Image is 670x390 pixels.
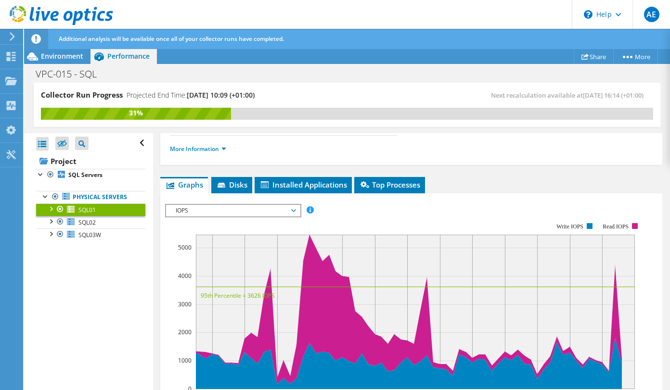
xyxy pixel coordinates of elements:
[178,272,192,280] text: 4000
[359,180,420,189] span: Top Processes
[36,153,145,169] a: Project
[584,10,593,19] svg: \n
[107,51,150,61] span: Performance
[178,356,192,365] text: 1000
[59,35,284,43] span: Additional analysis will be available once all of your collector runs have completed.
[36,216,145,228] a: SQL02
[78,206,96,214] span: SQL01
[491,91,648,100] span: Next recalculation available at
[127,90,255,101] h4: Projected End Time:
[178,328,192,336] text: 2000
[644,7,659,22] span: AE
[216,180,247,189] span: Disks
[574,49,614,64] a: Share
[259,180,347,189] span: Installed Applications
[36,169,145,181] a: SQL Servers
[613,49,658,64] a: More
[201,291,275,300] text: 95th Percentile = 3626 IOPS
[36,228,145,241] a: SQL03W
[583,91,644,100] span: [DATE] 16:14 (+01:00)
[603,223,629,230] text: Read IOPS
[41,51,83,61] span: Environment
[68,171,103,179] b: SQL Servers
[36,203,145,216] a: SQL01
[41,108,231,118] div: 31%
[178,300,192,308] text: 3000
[78,218,96,226] span: SQL02
[78,231,101,239] span: SQL03W
[31,69,112,79] h1: VPC-015 - SQL
[187,90,255,100] span: [DATE] 10:09 (+01:00)
[171,205,295,216] span: IOPS
[178,243,192,252] text: 5000
[165,180,203,189] span: Graphs
[557,223,584,230] text: Write IOPS
[170,145,226,153] a: More Information
[36,191,145,203] a: Physical Servers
